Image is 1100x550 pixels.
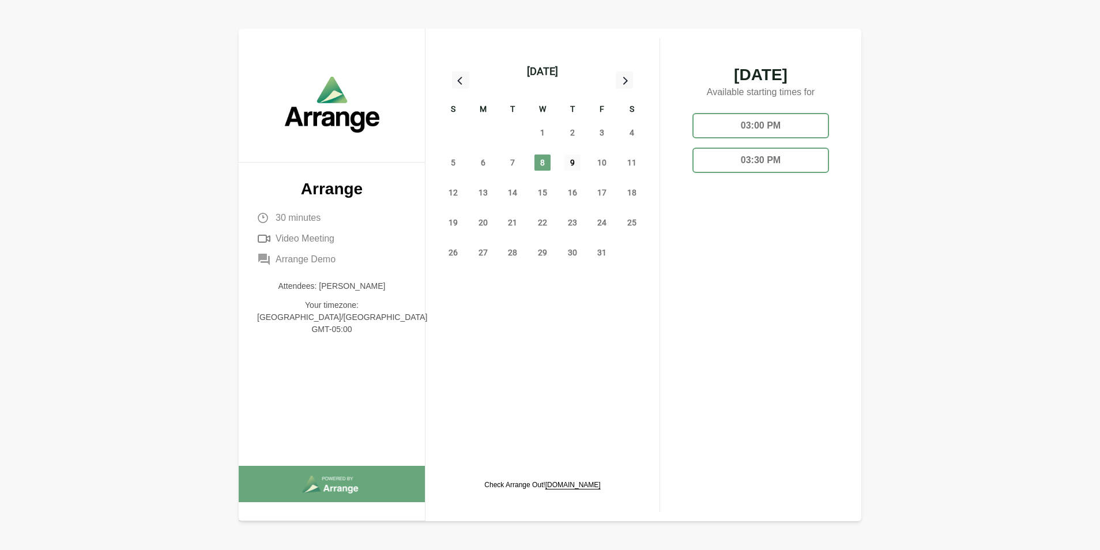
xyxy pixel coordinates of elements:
span: Wednesday, October 1, 2025 [534,125,551,141]
span: Saturday, October 11, 2025 [624,155,640,171]
span: Sunday, October 19, 2025 [445,214,461,231]
span: Monday, October 20, 2025 [475,214,491,231]
span: Thursday, October 2, 2025 [564,125,581,141]
span: 30 minutes [276,211,321,225]
span: Thursday, October 16, 2025 [564,184,581,201]
span: Tuesday, October 7, 2025 [504,155,521,171]
div: 03:30 PM [692,148,829,173]
p: Check Arrange Out! [484,480,600,489]
div: [DATE] [527,63,558,80]
span: Wednesday, October 22, 2025 [534,214,551,231]
p: Attendees: [PERSON_NAME] [257,280,406,292]
span: Tuesday, October 28, 2025 [504,244,521,261]
p: Arrange [257,181,406,197]
span: Saturday, October 25, 2025 [624,214,640,231]
span: Monday, October 13, 2025 [475,184,491,201]
span: Wednesday, October 8, 2025 [534,155,551,171]
span: Sunday, October 26, 2025 [445,244,461,261]
span: Thursday, October 23, 2025 [564,214,581,231]
span: Monday, October 6, 2025 [475,155,491,171]
span: Monday, October 27, 2025 [475,244,491,261]
span: Saturday, October 18, 2025 [624,184,640,201]
span: Sunday, October 12, 2025 [445,184,461,201]
p: Available starting times for [683,83,838,104]
span: Video Meeting [276,232,334,246]
div: 03:00 PM [692,113,829,138]
span: Friday, October 24, 2025 [594,214,610,231]
span: Friday, October 17, 2025 [594,184,610,201]
p: Your timezone: [GEOGRAPHIC_DATA]/[GEOGRAPHIC_DATA] GMT-05:00 [257,299,406,336]
a: [DOMAIN_NAME] [545,481,601,489]
div: T [498,103,528,118]
span: Friday, October 3, 2025 [594,125,610,141]
span: Arrange Demo [276,253,336,266]
span: Tuesday, October 14, 2025 [504,184,521,201]
div: T [557,103,587,118]
div: M [468,103,498,118]
span: [DATE] [683,67,838,83]
span: Sunday, October 5, 2025 [445,155,461,171]
span: Tuesday, October 21, 2025 [504,214,521,231]
div: W [528,103,557,118]
span: Thursday, October 30, 2025 [564,244,581,261]
span: Friday, October 31, 2025 [594,244,610,261]
span: Wednesday, October 29, 2025 [534,244,551,261]
span: Wednesday, October 15, 2025 [534,184,551,201]
div: S [617,103,647,118]
span: Friday, October 10, 2025 [594,155,610,171]
span: Saturday, October 4, 2025 [624,125,640,141]
div: F [587,103,617,118]
div: S [438,103,468,118]
span: Thursday, October 9, 2025 [564,155,581,171]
